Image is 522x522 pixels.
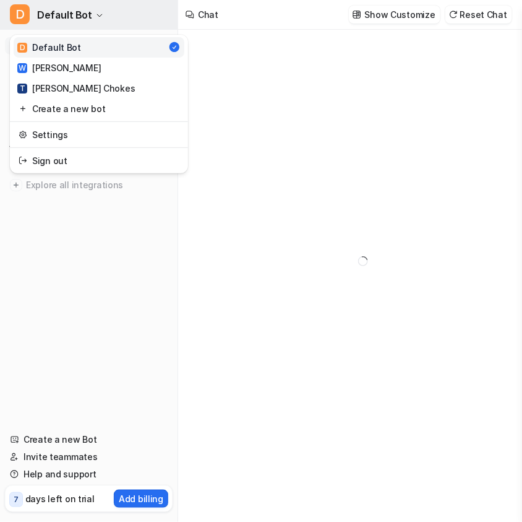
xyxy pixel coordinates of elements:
[14,150,184,171] a: Sign out
[10,35,188,173] div: DDefault Bot
[17,41,81,54] div: Default Bot
[17,63,27,73] span: W
[37,6,92,24] span: Default Bot
[19,154,27,167] img: reset
[14,124,184,145] a: Settings
[19,128,27,141] img: reset
[17,84,27,94] span: T
[17,43,27,53] span: D
[14,98,184,119] a: Create a new bot
[17,82,135,95] div: [PERSON_NAME] Chokes
[17,61,101,74] div: [PERSON_NAME]
[10,4,30,24] span: D
[19,102,27,115] img: reset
